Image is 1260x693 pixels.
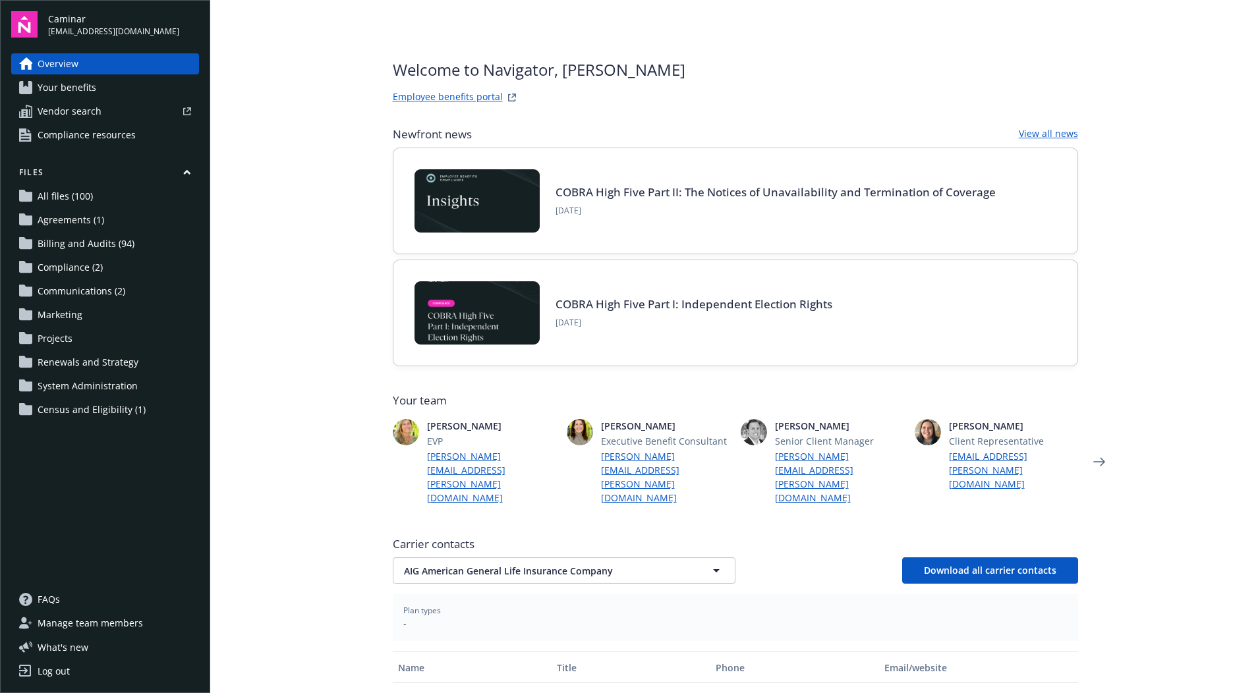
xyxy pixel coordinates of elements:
button: Caminar[EMAIL_ADDRESS][DOMAIN_NAME] [48,11,199,38]
a: Census and Eligibility (1) [11,399,199,420]
a: Agreements (1) [11,209,199,231]
span: AIG American General Life Insurance Company [404,564,678,578]
span: All files (100) [38,186,93,207]
a: Next [1089,451,1110,472]
button: Title [552,651,710,683]
img: navigator-logo.svg [11,11,38,38]
span: Renewals and Strategy [38,352,138,373]
a: [PERSON_NAME][EMAIL_ADDRESS][PERSON_NAME][DOMAIN_NAME] [775,449,904,505]
span: Marketing [38,304,82,325]
span: Billing and Audits (94) [38,233,134,254]
a: [EMAIL_ADDRESS][PERSON_NAME][DOMAIN_NAME] [949,449,1078,491]
span: Newfront news [393,126,472,142]
a: [PERSON_NAME][EMAIL_ADDRESS][PERSON_NAME][DOMAIN_NAME] [601,449,730,505]
a: Manage team members [11,613,199,634]
span: [DATE] [556,205,996,217]
div: Log out [38,661,70,682]
img: BLOG-Card Image - Compliance - COBRA High Five Pt 1 07-18-25.jpg [415,281,540,345]
div: Phone [716,661,874,675]
span: Vendor search [38,101,101,122]
a: Renewals and Strategy [11,352,199,373]
a: System Administration [11,375,199,397]
button: Download all carrier contacts [902,557,1078,584]
a: All files (100) [11,186,199,207]
a: View all news [1019,126,1078,142]
span: Welcome to Navigator , [PERSON_NAME] [393,58,685,82]
a: Employee benefits portal [393,90,503,105]
a: [PERSON_NAME][EMAIL_ADDRESS][PERSON_NAME][DOMAIN_NAME] [427,449,556,505]
span: Overview [38,53,78,74]
img: photo [915,419,941,445]
a: Compliance resources [11,125,199,146]
button: What's new [11,640,109,654]
a: Compliance (2) [11,257,199,278]
div: Name [398,661,546,675]
span: [DATE] [556,317,832,329]
button: Name [393,651,552,683]
a: striveWebsite [504,90,520,105]
span: Communications (2) [38,281,125,302]
a: COBRA High Five Part I: Independent Election Rights [556,296,832,312]
span: [PERSON_NAME] [775,419,904,433]
span: Plan types [403,605,1068,617]
img: photo [741,419,767,445]
img: photo [393,419,419,445]
span: Compliance resources [38,125,136,146]
a: Vendor search [11,101,199,122]
span: Your benefits [38,77,96,98]
span: - [403,617,1068,630]
span: What ' s new [38,640,88,654]
button: Files [11,167,199,183]
span: EVP [427,434,556,448]
span: [PERSON_NAME] [427,419,556,433]
span: FAQs [38,589,60,610]
span: Client Representative [949,434,1078,448]
button: AIG American General Life Insurance Company [393,557,735,584]
span: Agreements (1) [38,209,104,231]
span: Compliance (2) [38,257,103,278]
div: Email/website [884,661,1072,675]
a: Billing and Audits (94) [11,233,199,254]
span: [PERSON_NAME] [949,419,1078,433]
button: Phone [710,651,879,683]
a: Marketing [11,304,199,325]
img: Card Image - EB Compliance Insights.png [415,169,540,233]
a: COBRA High Five Part II: The Notices of Unavailability and Termination of Coverage [556,184,996,200]
button: Email/website [879,651,1077,683]
div: Title [557,661,705,675]
span: [EMAIL_ADDRESS][DOMAIN_NAME] [48,26,179,38]
span: Projects [38,328,72,349]
a: Your benefits [11,77,199,98]
span: Executive Benefit Consultant [601,434,730,448]
span: Caminar [48,12,179,26]
span: Download all carrier contacts [924,564,1056,576]
span: Census and Eligibility (1) [38,399,146,420]
a: Projects [11,328,199,349]
span: System Administration [38,375,138,397]
span: Carrier contacts [393,536,1078,552]
a: Communications (2) [11,281,199,302]
span: Senior Client Manager [775,434,904,448]
a: Overview [11,53,199,74]
img: photo [567,419,593,445]
span: Manage team members [38,613,143,634]
span: [PERSON_NAME] [601,419,730,433]
a: FAQs [11,589,199,610]
span: Your team [393,393,1078,408]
